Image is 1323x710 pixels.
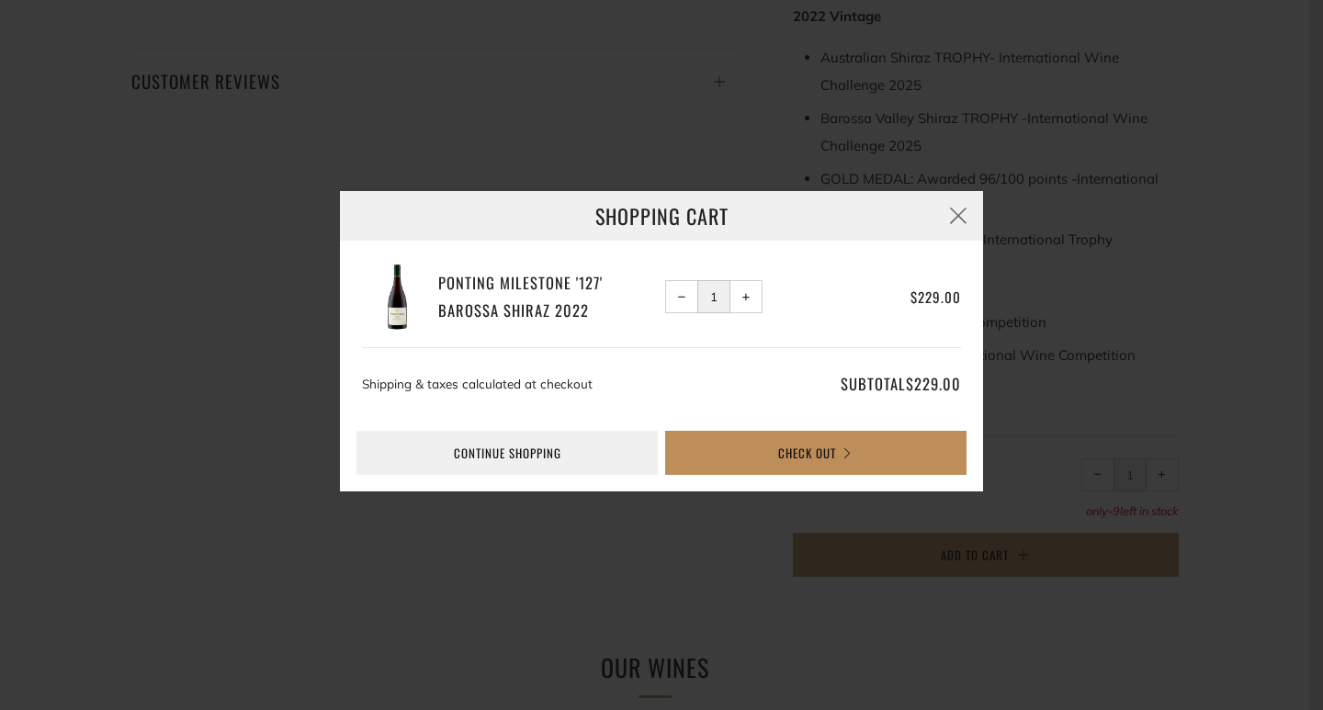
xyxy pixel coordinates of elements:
[933,191,983,241] button: Close (Esc)
[906,372,961,395] span: $229.00
[742,293,751,301] span: +
[362,370,759,398] p: Shipping & taxes calculated at checkout
[362,263,431,332] img: Ponting Milestone '127' Barossa Shiraz 2022
[697,280,730,313] input: quantity
[340,191,983,241] h3: Shopping Cart
[910,287,961,307] span: $229.00
[665,431,967,475] button: Check Out
[438,269,659,323] a: Ponting Milestone '127' Barossa Shiraz 2022
[356,431,658,475] a: Continue shopping
[766,370,961,398] p: Subtotal
[678,293,686,301] span: −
